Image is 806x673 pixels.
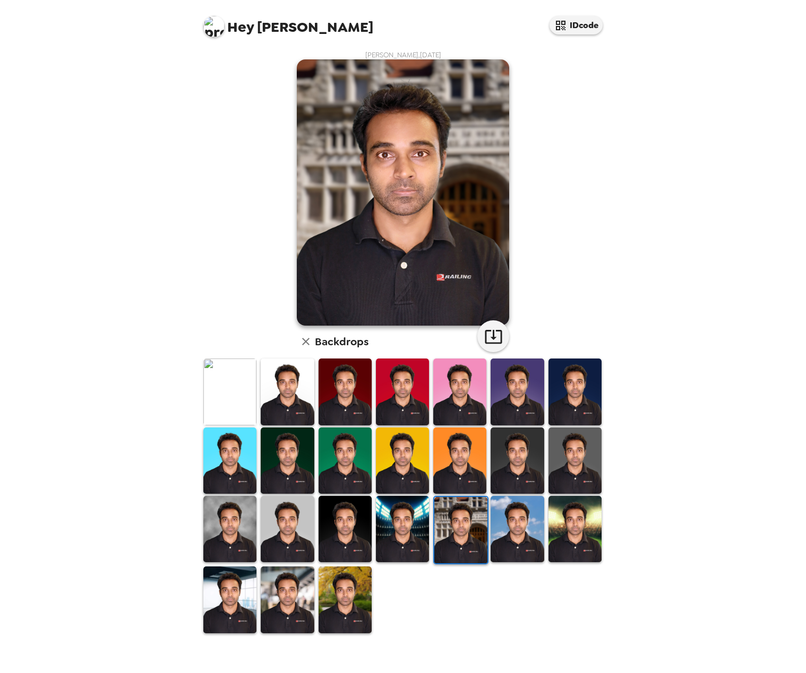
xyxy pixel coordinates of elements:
img: Original [203,359,256,425]
span: [PERSON_NAME] [203,11,373,34]
img: user [297,59,509,326]
span: Hey [227,18,254,37]
span: [PERSON_NAME] , [DATE] [365,50,441,59]
button: IDcode [550,16,603,34]
h6: Backdrops [315,333,368,350]
img: profile pic [203,16,225,37]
